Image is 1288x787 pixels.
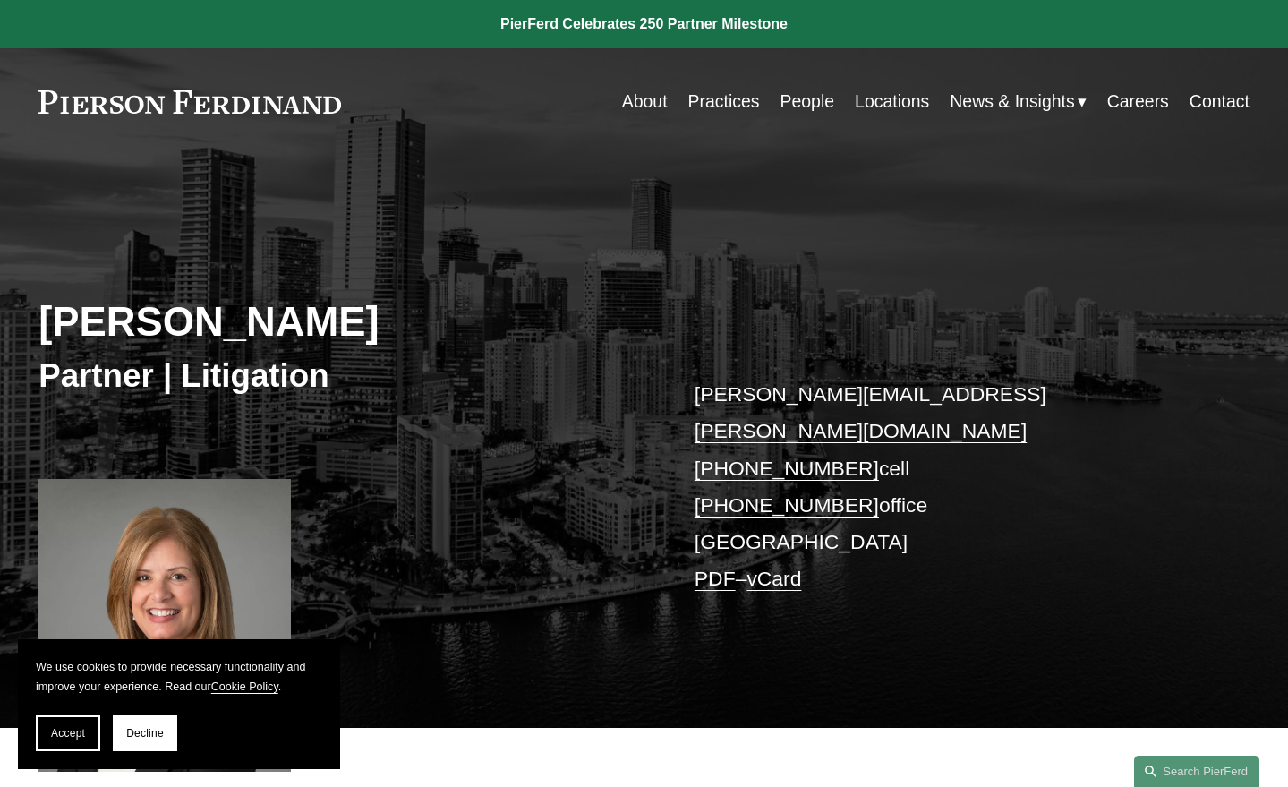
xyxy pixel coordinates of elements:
h3: Partner | Litigation [38,355,644,396]
a: PDF [695,567,736,590]
section: Cookie banner [18,639,340,769]
button: Accept [36,715,100,751]
button: Decline [113,715,177,751]
a: Search this site [1134,756,1259,787]
a: Practices [688,84,760,119]
h2: [PERSON_NAME] [38,298,644,347]
a: Locations [855,84,929,119]
a: Careers [1107,84,1169,119]
a: vCard [746,567,801,590]
a: Contact [1190,84,1250,119]
a: [PHONE_NUMBER] [695,493,879,517]
a: [PHONE_NUMBER] [695,457,879,480]
p: cell office [GEOGRAPHIC_DATA] – [695,376,1199,597]
p: We use cookies to provide necessary functionality and improve your experience. Read our . [36,657,322,697]
a: People [780,84,835,119]
span: Accept [51,727,85,740]
span: News & Insights [950,86,1074,117]
a: [PERSON_NAME][EMAIL_ADDRESS][PERSON_NAME][DOMAIN_NAME] [695,382,1046,442]
a: folder dropdown [950,84,1086,119]
span: Decline [126,727,164,740]
a: About [622,84,668,119]
a: Cookie Policy [211,680,278,693]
